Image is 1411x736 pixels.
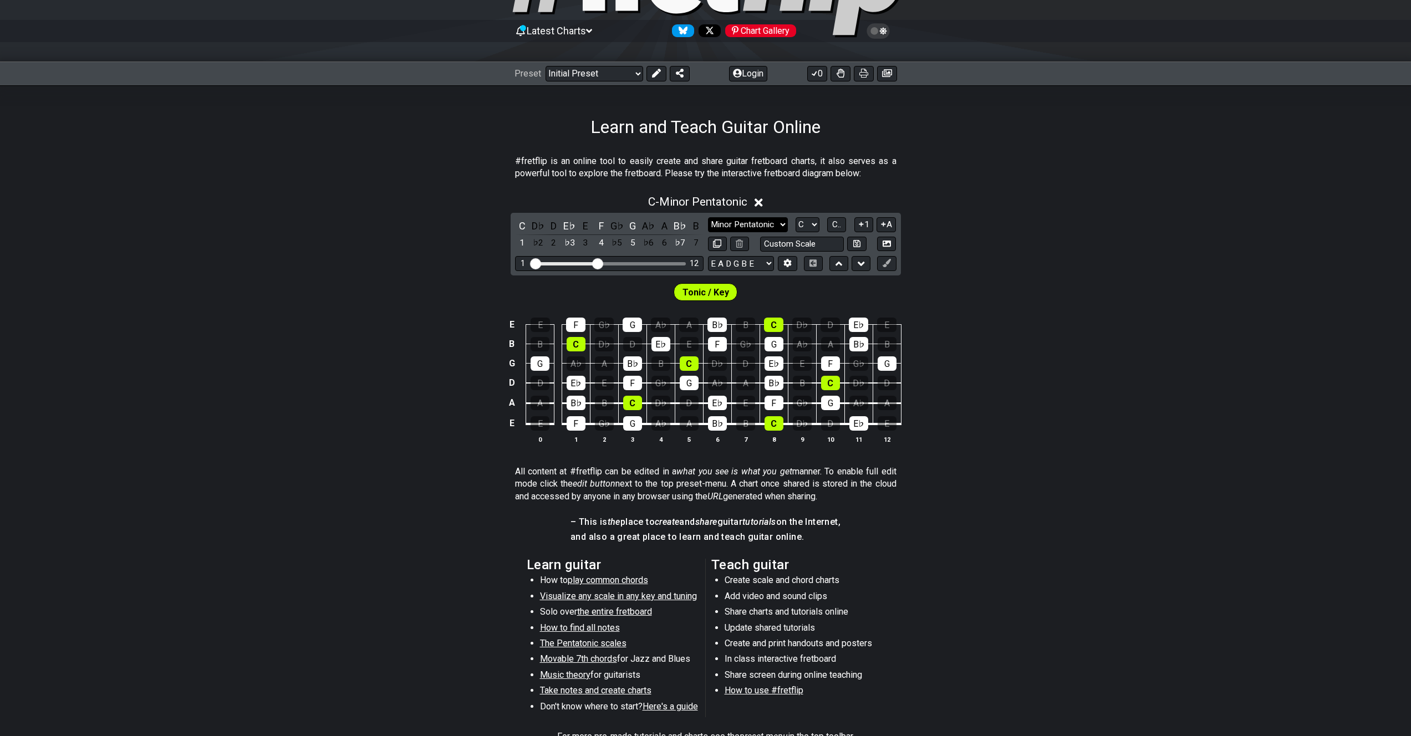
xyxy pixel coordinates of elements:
div: F [708,337,727,351]
div: C [680,356,699,371]
div: D [736,356,755,371]
h4: – This is place to and guitar on the Internet, [570,516,841,528]
div: toggle pitch class [610,218,624,233]
div: D [531,376,549,390]
div: F [623,376,642,390]
td: A [505,393,518,413]
div: G♭ [594,318,614,332]
li: How to [540,574,698,590]
div: A [595,356,614,371]
div: A♭ [793,337,812,351]
h1: Learn and Teach Guitar Online [590,116,821,137]
div: toggle scale degree [594,236,608,251]
div: B♭ [623,356,642,371]
button: A [877,217,896,232]
div: B [736,318,755,332]
li: for guitarists [540,669,698,684]
div: F [821,356,840,371]
span: First enable full edit mode to edit [682,284,729,300]
div: E [736,396,755,410]
span: Toggle light / dark theme [872,26,885,36]
div: B♭ [708,416,727,431]
em: edit button [573,478,615,489]
div: A [531,396,549,410]
div: B [736,416,755,431]
span: Latest Charts [527,25,586,37]
li: Update shared tutorials [725,622,883,637]
select: Scale [708,217,788,232]
th: 9 [788,433,816,445]
div: B [531,337,549,351]
button: First click edit preset to enable marker editing [877,256,896,271]
h2: Learn guitar [527,559,700,571]
li: for Jazz and Blues [540,653,698,668]
div: C [567,337,585,351]
th: 4 [646,433,675,445]
button: Store user defined scale [847,237,866,252]
li: In class interactive fretboard [725,653,883,668]
div: D♭ [651,396,670,410]
div: C [623,396,642,410]
div: E [793,356,812,371]
button: Create Image [877,237,896,252]
div: toggle scale degree [531,236,545,251]
th: 7 [731,433,760,445]
div: toggle scale degree [641,236,656,251]
th: 5 [675,433,703,445]
span: The Pentatonic scales [540,638,626,648]
button: Toggle Dexterity for all fretkits [831,66,850,81]
th: 12 [873,433,901,445]
div: E♭ [708,396,727,410]
div: D [680,396,699,410]
div: G [623,318,642,332]
div: 12 [690,259,699,268]
a: Follow #fretflip at Bluesky [668,24,694,37]
button: Login [729,66,767,81]
button: Edit Preset [646,66,666,81]
button: Move up [829,256,848,271]
div: toggle scale degree [562,236,577,251]
div: toggle scale degree [625,236,640,251]
div: 1 [521,259,525,268]
button: Delete [730,237,749,252]
div: toggle pitch class [641,218,656,233]
div: G♭ [736,337,755,351]
div: B♭ [849,337,868,351]
p: All content at #fretflip can be edited in a manner. To enable full edit mode click the next to th... [515,466,896,503]
em: create [655,517,679,527]
div: E [531,416,549,431]
div: toggle pitch class [689,218,703,233]
div: E [595,376,614,390]
div: F [566,318,585,332]
div: E [877,318,896,332]
li: Share screen during online teaching [725,669,883,684]
td: E [505,315,518,335]
div: G♭ [849,356,868,371]
div: E♭ [849,416,868,431]
div: B [793,376,812,390]
div: A [680,416,699,431]
th: 0 [526,433,554,445]
span: Music theory [540,669,590,680]
span: How to find all notes [540,622,620,633]
th: 1 [562,433,590,445]
div: E♭ [567,376,585,390]
button: 1 [854,217,873,232]
div: toggle pitch class [547,218,561,233]
em: URL [707,491,723,502]
div: B [595,396,614,410]
span: Visualize any scale in any key and tuning [540,591,697,601]
p: #fretflip is an online tool to easily create and share guitar fretboard charts, it also serves as... [515,155,896,180]
span: play common chords [568,575,648,585]
em: the [608,517,620,527]
th: 8 [760,433,788,445]
div: G [623,416,642,431]
div: E [878,416,896,431]
div: E♭ [765,356,783,371]
div: D♭ [595,337,614,351]
div: toggle pitch class [515,218,529,233]
div: C [765,416,783,431]
div: A♭ [708,376,727,390]
span: C.. [832,219,841,229]
span: Take notes and create charts [540,685,651,696]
